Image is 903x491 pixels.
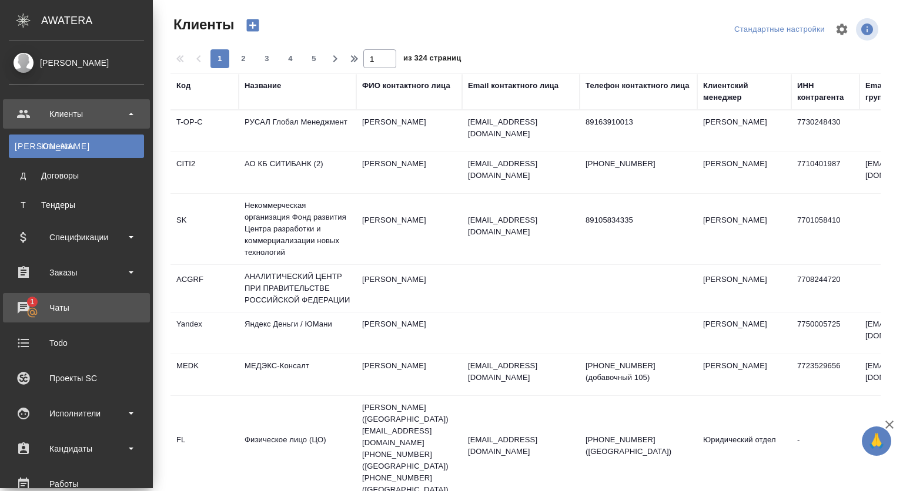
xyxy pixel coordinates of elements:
p: [EMAIL_ADDRESS][DOMAIN_NAME] [468,434,574,458]
div: Телефон контактного лица [586,80,690,92]
td: 7710401987 [791,152,859,193]
td: Некоммерческая организация Фонд развития Центра разработки и коммерциализации новых технологий [239,194,356,264]
td: Яндекс Деньги / ЮМани [239,312,356,354]
p: 89105834335 [586,214,691,226]
span: 2 [234,53,253,65]
td: РУСАЛ Глобал Менеджмент [239,110,356,152]
span: 3 [257,53,276,65]
td: - [791,428,859,469]
div: Заказы [9,264,144,281]
div: ФИО контактного лица [362,80,450,92]
span: Посмотреть информацию [856,18,881,41]
td: АНАЛИТИЧЕСКИЙ ЦЕНТР ПРИ ПРАВИТЕЛЬСТВЕ РОССИЙСКОЙ ФЕДЕРАЦИИ [239,265,356,312]
button: 5 [305,49,323,68]
td: Физическое лицо (ЦО) [239,428,356,469]
a: Todo [3,328,150,358]
td: [PERSON_NAME] [697,208,791,250]
p: [EMAIL_ADDRESS][DOMAIN_NAME] [468,214,574,238]
span: Клиенты [170,15,234,34]
div: Клиенты [9,105,144,123]
td: [PERSON_NAME] [356,152,462,193]
td: [PERSON_NAME] [697,312,791,354]
td: [PERSON_NAME] [356,208,462,250]
button: 3 [257,49,276,68]
td: SK [170,208,239,250]
td: CITI2 [170,152,239,193]
span: 4 [281,53,300,65]
td: 7708244720 [791,268,859,309]
button: 4 [281,49,300,68]
div: Todo [9,334,144,352]
td: MEDK [170,354,239,395]
a: ТТендеры [9,193,144,217]
td: FL [170,428,239,469]
button: 🙏 [862,426,891,456]
div: Клиентский менеджер [703,80,785,103]
div: ИНН контрагента [797,80,854,103]
div: [PERSON_NAME] [9,56,144,69]
div: Чаты [9,299,144,317]
div: Спецификации [9,228,144,246]
p: [PHONE_NUMBER] [586,158,691,170]
div: Договоры [15,170,138,181]
td: [PERSON_NAME] [697,268,791,309]
p: 89163910013 [586,116,691,128]
td: T-OP-C [170,110,239,152]
div: Название [245,80,281,92]
p: [EMAIL_ADDRESS][DOMAIN_NAME] [468,158,574,181]
td: [PERSON_NAME] [356,312,462,354]
td: МЕДЭКС-Консалт [239,354,356,395]
td: [PERSON_NAME] [356,268,462,309]
div: Клиенты [15,140,138,152]
td: [PERSON_NAME] [697,152,791,193]
div: Кандидаты [9,440,144,458]
td: 7723529656 [791,354,859,395]
td: 7701058410 [791,208,859,250]
td: АО КБ СИТИБАНК (2) [239,152,356,193]
div: Код [176,80,190,92]
p: [EMAIL_ADDRESS][DOMAIN_NAME] [468,116,574,140]
span: 🙏 [867,429,887,453]
td: 7730248430 [791,110,859,152]
div: split button [731,21,828,39]
td: [PERSON_NAME] [697,354,791,395]
td: 7750005725 [791,312,859,354]
td: Юридический отдел [697,428,791,469]
span: Настроить таблицу [828,15,856,43]
a: 1Чаты [3,293,150,322]
div: Тендеры [15,199,138,211]
td: [PERSON_NAME] [697,110,791,152]
td: [PERSON_NAME] [356,110,462,152]
div: AWATERA [41,9,153,32]
p: [EMAIL_ADDRESS][DOMAIN_NAME] [468,360,574,384]
div: Email контактного лица [468,80,558,92]
span: 5 [305,53,323,65]
td: ACGRF [170,268,239,309]
td: [PERSON_NAME] [356,354,462,395]
button: 2 [234,49,253,68]
a: Проекты SC [3,364,150,393]
span: из 324 страниц [403,51,461,68]
span: 1 [23,296,41,308]
a: ДДоговоры [9,164,144,187]
a: [PERSON_NAME]Клиенты [9,134,144,158]
button: Создать [239,15,267,35]
div: Исполнители [9,405,144,422]
td: Yandex [170,312,239,354]
div: Проекты SC [9,369,144,387]
p: [PHONE_NUMBER] (добавочный 105) [586,360,691,384]
p: [PHONE_NUMBER] ([GEOGRAPHIC_DATA]) [586,434,691,458]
